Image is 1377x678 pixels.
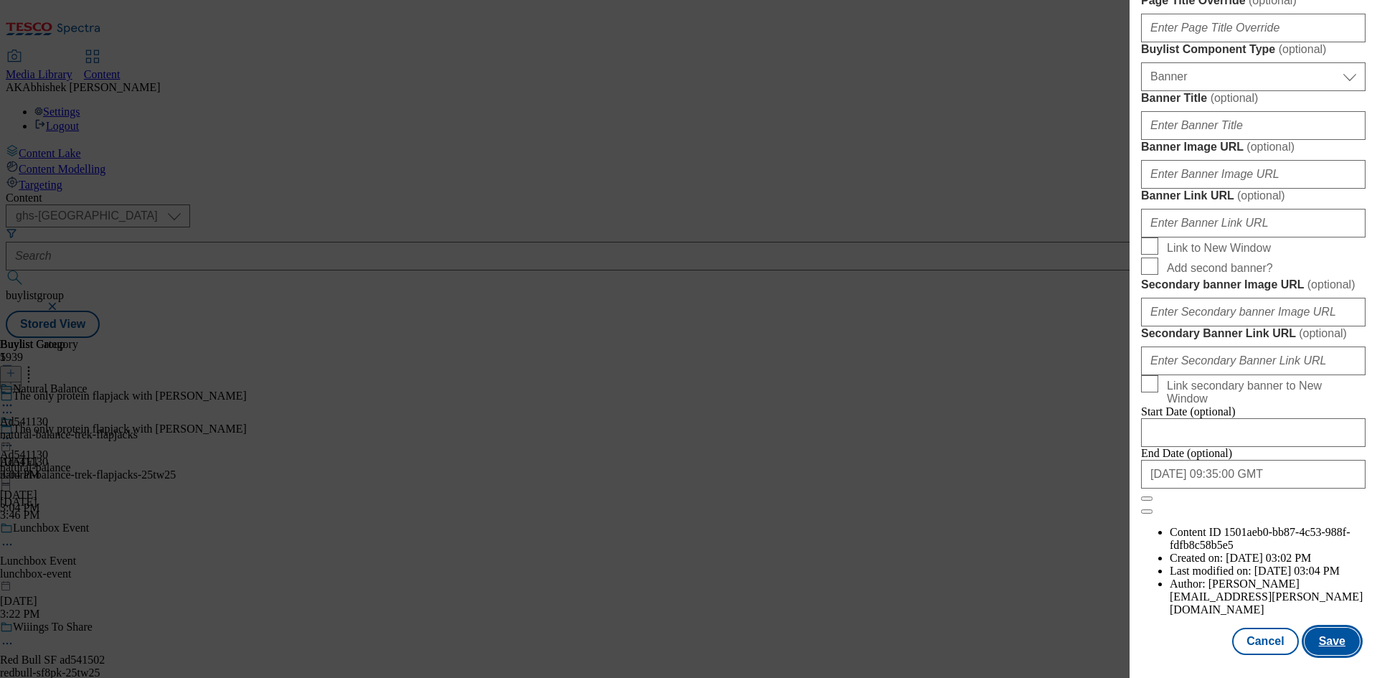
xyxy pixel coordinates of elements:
[1237,189,1285,202] span: ( optional )
[1141,460,1366,489] input: Enter Date
[1141,278,1366,292] label: Secondary banner Image URL
[1246,141,1295,153] span: ( optional )
[1141,496,1153,501] button: Close
[1170,552,1366,565] li: Created on:
[1141,160,1366,189] input: Enter Banner Image URL
[1141,347,1366,375] input: Enter Secondary Banner Link URL
[1141,42,1366,57] label: Buylist Component Type
[1226,552,1311,564] span: [DATE] 03:02 PM
[1170,578,1363,616] span: [PERSON_NAME][EMAIL_ADDRESS][PERSON_NAME][DOMAIN_NAME]
[1279,43,1327,55] span: ( optional )
[1141,298,1366,326] input: Enter Secondary banner Image URL
[1305,628,1360,655] button: Save
[1141,418,1366,447] input: Enter Date
[1141,209,1366,237] input: Enter Banner Link URL
[1307,278,1355,291] span: ( optional )
[1141,14,1366,42] input: Enter Page Title Override
[1141,111,1366,140] input: Enter Banner Title
[1141,91,1366,105] label: Banner Title
[1141,140,1366,154] label: Banner Image URL
[1170,578,1366,616] li: Author:
[1141,447,1232,459] span: End Date (optional)
[1170,526,1366,552] li: Content ID
[1170,526,1350,551] span: 1501aeb0-bb87-4c53-988f-fdfb8c58b5e5
[1232,628,1298,655] button: Cancel
[1141,405,1236,418] span: Start Date (optional)
[1211,92,1259,104] span: ( optional )
[1141,326,1366,341] label: Secondary Banner Link URL
[1299,327,1347,339] span: ( optional )
[1170,565,1366,578] li: Last modified on:
[1167,380,1360,405] span: Link secondary banner to New Window
[1254,565,1340,577] span: [DATE] 03:04 PM
[1167,262,1273,275] span: Add second banner?
[1141,189,1366,203] label: Banner Link URL
[1167,242,1271,255] span: Link to New Window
